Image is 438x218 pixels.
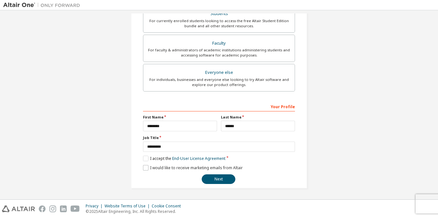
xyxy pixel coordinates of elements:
button: Next [202,174,235,184]
img: instagram.svg [49,205,56,212]
div: For faculty & administrators of academic institutions administering students and accessing softwa... [147,48,291,58]
img: Altair One [3,2,83,8]
label: Job Title [143,135,295,140]
label: I accept the [143,156,225,161]
div: Students [147,9,291,18]
label: I would like to receive marketing emails from Altair [143,165,243,170]
label: First Name [143,115,217,120]
div: Privacy [86,204,105,209]
div: For currently enrolled students looking to access the free Altair Student Edition bundle and all ... [147,18,291,29]
a: End-User License Agreement [172,156,225,161]
img: youtube.svg [71,205,80,212]
div: Faculty [147,39,291,48]
img: altair_logo.svg [2,205,35,212]
label: Last Name [221,115,295,120]
div: Website Terms of Use [105,204,152,209]
div: Everyone else [147,68,291,77]
div: Cookie Consent [152,204,185,209]
div: Your Profile [143,101,295,111]
img: linkedin.svg [60,205,67,212]
p: © 2025 Altair Engineering, Inc. All Rights Reserved. [86,209,185,214]
img: facebook.svg [39,205,46,212]
div: For individuals, businesses and everyone else looking to try Altair software and explore our prod... [147,77,291,87]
